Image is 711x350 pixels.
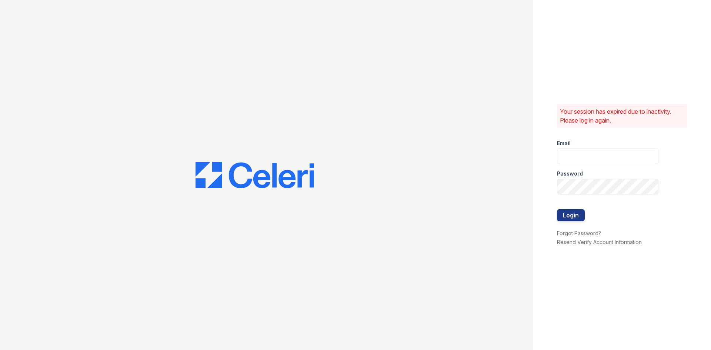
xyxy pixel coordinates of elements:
[557,239,642,245] a: Resend Verify Account Information
[557,209,585,221] button: Login
[560,107,684,125] p: Your session has expired due to inactivity. Please log in again.
[557,140,571,147] label: Email
[557,230,601,236] a: Forgot Password?
[196,162,314,189] img: CE_Logo_Blue-a8612792a0a2168367f1c8372b55b34899dd931a85d93a1a3d3e32e68fde9ad4.png
[557,170,583,177] label: Password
